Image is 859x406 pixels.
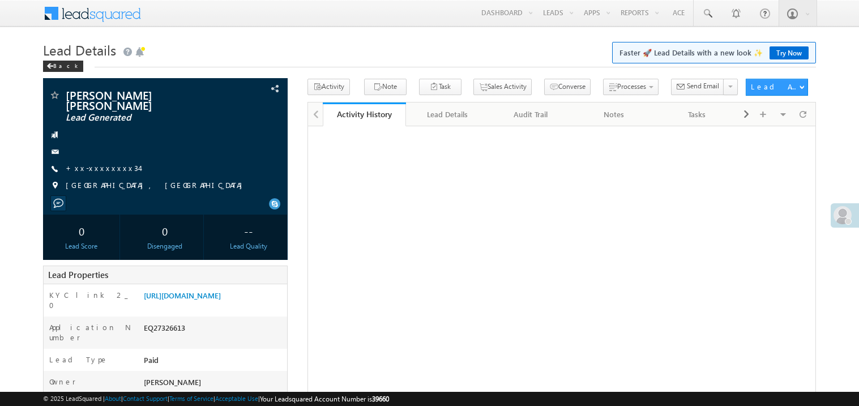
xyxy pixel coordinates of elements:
a: Notes [572,102,656,126]
a: Activity History [323,102,406,126]
div: -- [213,220,284,241]
span: Lead Properties [48,269,108,280]
a: Back [43,60,89,70]
a: +xx-xxxxxxxx34 [66,163,139,173]
a: Acceptable Use [215,395,258,402]
div: EQ27326613 [141,322,287,338]
span: [PERSON_NAME] [144,377,201,387]
div: Activity History [331,109,398,119]
a: Contact Support [123,395,168,402]
div: Tasks [665,108,729,121]
div: Lead Score [46,241,117,251]
a: Audit Trail [489,102,572,126]
span: 39660 [372,395,389,403]
div: Lead Quality [213,241,284,251]
div: Disengaged [129,241,200,251]
div: Back [43,61,83,72]
button: Converse [544,79,591,95]
span: © 2025 LeadSquared | | | | | [43,394,389,404]
a: [URL][DOMAIN_NAME] [144,290,221,300]
div: Paid [141,354,287,370]
div: Audit Trail [498,108,562,121]
span: Send Email [687,81,719,91]
button: Lead Actions [746,79,808,96]
span: Processes [617,82,646,91]
button: Note [364,79,407,95]
button: Task [419,79,461,95]
label: Application Number [49,322,132,343]
a: Tasks [656,102,739,126]
a: About [105,395,121,402]
a: Try Now [770,46,809,59]
div: Lead Actions [751,82,799,92]
span: [PERSON_NAME] [PERSON_NAME] [66,89,217,110]
a: Lead Details [406,102,489,126]
button: Sales Activity [473,79,532,95]
label: KYC link 2_0 [49,290,132,310]
div: Lead Details [415,108,479,121]
div: 0 [46,220,117,241]
button: Processes [603,79,659,95]
div: Notes [582,108,646,121]
a: Terms of Service [169,395,213,402]
button: Send Email [671,79,724,95]
label: Lead Type [49,354,108,365]
div: 0 [129,220,200,241]
span: Lead Details [43,41,116,59]
span: Your Leadsquared Account Number is [260,395,389,403]
button: Activity [307,79,350,95]
span: Lead Generated [66,112,217,123]
label: Owner [49,377,76,387]
span: [GEOGRAPHIC_DATA], [GEOGRAPHIC_DATA] [66,180,248,191]
span: Faster 🚀 Lead Details with a new look ✨ [619,47,809,58]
